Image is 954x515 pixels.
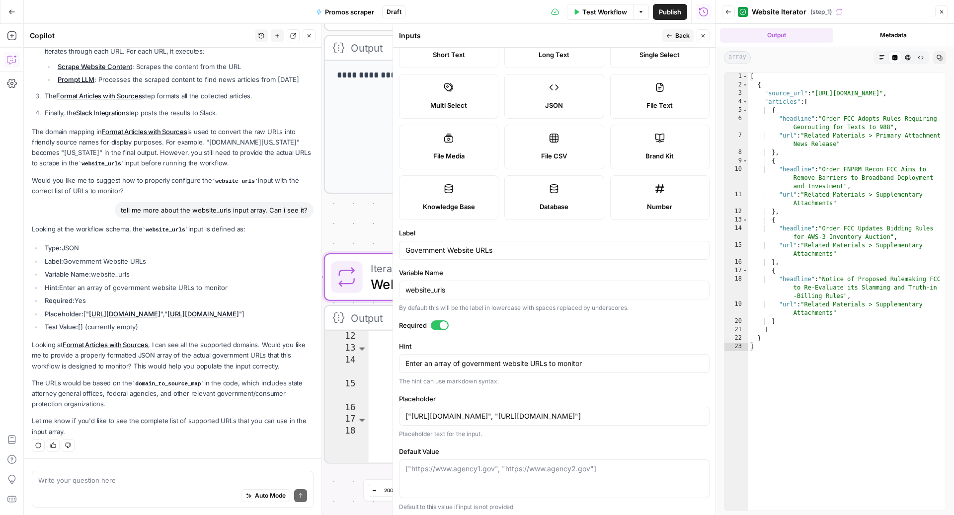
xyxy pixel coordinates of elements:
[357,343,368,355] span: Toggle code folding, rows 13 through 16
[724,132,748,148] div: 7
[42,243,314,253] li: JSON
[399,377,710,386] div: The hint can use markdown syntax.
[45,310,83,318] strong: Placeholder:
[724,208,748,216] div: 12
[752,7,806,17] span: Website Iterator
[79,161,125,167] code: website_urls
[310,4,380,20] button: Promos scraper
[567,4,633,20] button: Test Workflow
[724,89,748,98] div: 3
[255,491,286,500] span: Auto Mode
[724,317,748,326] div: 20
[325,7,374,17] span: Promos scraper
[357,414,368,426] span: Toggle code folding, rows 17 through 20
[371,4,577,24] span: Get [DATE] Date
[384,486,398,494] span: 200%
[724,275,748,300] div: 18
[405,245,703,255] input: Input Label
[724,157,748,165] div: 9
[724,224,748,241] div: 14
[405,285,703,295] input: government_website_urls
[42,309,314,319] li: [" ", " "]
[423,202,475,212] span: Knowledge Base
[662,29,694,42] button: Back
[167,310,239,318] a: [URL][DOMAIN_NAME]
[325,331,369,343] div: 12
[325,402,369,414] div: 16
[724,334,748,343] div: 22
[405,359,703,368] textarea: Enter an array of government website URLs to monitor
[582,7,627,17] span: Test Workflow
[351,40,577,56] div: Output
[675,31,690,40] span: Back
[32,378,314,410] p: The URLs would be based on the in the code, which includes state attorney general offices, federa...
[639,50,680,60] span: Single Select
[724,115,748,132] div: 6
[724,258,748,267] div: 16
[63,341,148,349] a: Format Articles with Sources
[724,165,748,191] div: 10
[399,31,659,41] div: Inputs
[724,81,748,89] div: 2
[724,73,748,81] div: 1
[399,320,710,330] label: Required
[399,502,710,512] p: Default to this value if input is not provided
[325,426,369,473] div: 18
[351,310,577,326] div: Output
[102,128,187,136] a: Format Articles with Sources
[724,241,748,258] div: 15
[55,74,314,84] li: : Processes the scraped content to find news articles from [DATE]
[325,343,369,355] div: 13
[724,343,748,351] div: 23
[32,340,314,371] p: Looking at , I can see all the supported domains. Would you like me to provide a properly formatt...
[647,202,672,212] span: Number
[724,148,748,157] div: 8
[724,326,748,334] div: 21
[45,257,63,265] strong: Label:
[837,28,951,43] button: Metadata
[45,244,62,252] strong: Type:
[32,416,314,437] p: Let me know if you'd like to see the complete list of supported URLs that you can use in the inpu...
[399,268,710,278] label: Variable Name
[115,202,314,218] div: tell me more about the website_urls input array. Can i see it?
[42,256,314,266] li: Government Website URLs
[724,191,748,208] div: 11
[45,284,59,292] strong: Hint:
[724,106,748,115] div: 5
[742,267,748,275] span: Toggle code folding, rows 17 through 20
[371,274,579,294] span: Website Iterator
[659,7,681,17] span: Publish
[724,98,748,106] div: 4
[399,394,710,404] label: Placeholder
[810,7,832,16] span: ( step_1 )
[387,7,401,16] span: Draft
[32,175,314,197] p: Would you like me to suggest how to properly configure the input with the correct list of URLs to...
[325,355,369,378] div: 14
[724,300,748,317] div: 19
[42,283,314,293] li: Enter an array of government website URLs to monitor
[742,98,748,106] span: Toggle code folding, rows 4 through 21
[89,310,160,318] a: [URL][DOMAIN_NAME]
[742,106,748,115] span: Toggle code folding, rows 5 through 8
[646,100,673,110] span: File Text
[45,296,75,304] strong: Required:
[42,322,314,332] li: [] (currently empty)
[653,4,687,20] button: Publish
[325,378,369,402] div: 15
[132,381,204,387] code: domain_to_source_map
[399,228,710,238] label: Label
[742,73,748,81] span: Toggle code folding, rows 1 through 23
[32,127,314,169] p: The domain mapping in is used to convert the raw URLs into friendly source names for display purp...
[645,151,674,161] span: Brand Kit
[720,28,833,43] button: Output
[371,260,579,276] span: Iteration
[724,267,748,275] div: 17
[212,178,258,184] code: website_urls
[45,323,78,331] strong: Test Value:
[45,91,314,101] p: The step formats all the collected articles.
[325,414,369,426] div: 17
[399,303,710,312] div: By default this will be the label in lowercase with spaces replaced by underscores.
[241,489,290,502] button: Auto Mode
[742,157,748,165] span: Toggle code folding, rows 9 through 12
[30,31,252,41] div: Copilot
